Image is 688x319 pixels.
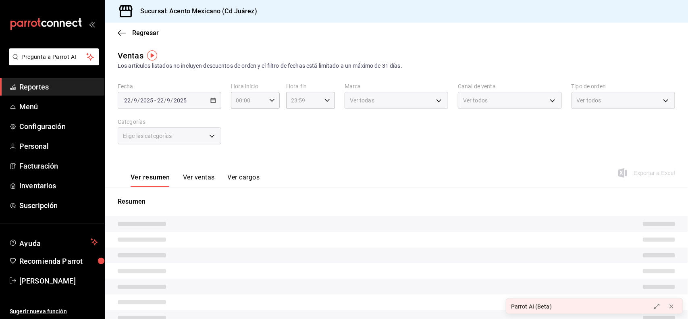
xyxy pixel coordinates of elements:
[147,50,157,60] img: Tooltip marker
[89,21,95,27] button: open_drawer_menu
[10,307,98,316] span: Sugerir nueva función
[164,97,166,104] span: /
[131,173,260,187] div: navigation tabs
[154,97,156,104] span: -
[19,237,87,247] span: Ayuda
[132,29,159,37] span: Regresar
[118,197,675,206] p: Resumen
[118,29,159,37] button: Regresar
[173,97,187,104] input: ----
[19,275,98,286] span: [PERSON_NAME]
[131,97,133,104] span: /
[118,119,221,125] label: Categorías
[19,180,98,191] span: Inventarios
[118,50,143,62] div: Ventas
[458,84,561,90] label: Canal de venta
[183,173,215,187] button: Ver ventas
[286,84,335,90] label: Hora fin
[9,48,99,65] button: Pregunta a Parrot AI
[171,97,173,104] span: /
[157,97,164,104] input: --
[345,84,448,90] label: Marca
[511,302,552,311] div: Parrot AI (Beta)
[228,173,260,187] button: Ver cargos
[124,97,131,104] input: --
[118,84,221,90] label: Fecha
[133,97,137,104] input: --
[19,121,98,132] span: Configuración
[19,141,98,152] span: Personal
[19,81,98,92] span: Reportes
[572,84,675,90] label: Tipo de orden
[134,6,257,16] h3: Sucursal: Acento Mexicano (Cd Juárez)
[22,53,87,61] span: Pregunta a Parrot AI
[463,96,488,104] span: Ver todos
[118,62,675,70] div: Los artículos listados no incluyen descuentos de orden y el filtro de fechas está limitado a un m...
[350,96,374,104] span: Ver todas
[167,97,171,104] input: --
[137,97,140,104] span: /
[6,58,99,67] a: Pregunta a Parrot AI
[131,173,170,187] button: Ver resumen
[19,256,98,267] span: Recomienda Parrot
[123,132,172,140] span: Elige las categorías
[19,161,98,171] span: Facturación
[19,101,98,112] span: Menú
[19,200,98,211] span: Suscripción
[140,97,154,104] input: ----
[577,96,601,104] span: Ver todos
[231,84,280,90] label: Hora inicio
